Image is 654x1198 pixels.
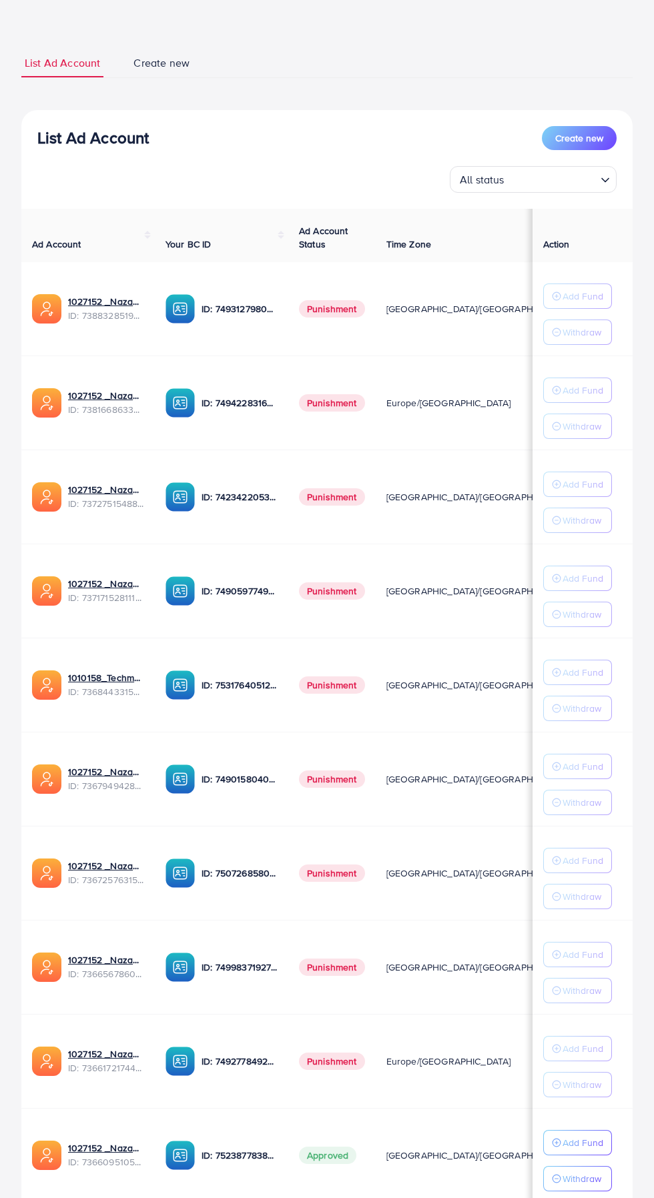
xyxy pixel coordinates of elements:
[68,765,144,778] a: 1027152 _Nazaagency_003
[166,858,195,888] img: ic-ba-acc.ded83a64.svg
[32,388,61,418] img: ic-ads-acc.e4c84228.svg
[166,1141,195,1170] img: ic-ba-acc.ded83a64.svg
[386,396,511,410] span: Europe/[GEOGRAPHIC_DATA]
[543,472,612,497] button: Add Fund
[32,953,61,982] img: ic-ads-acc.e4c84228.svg
[32,1047,61,1076] img: ic-ads-acc.e4c84228.svg
[166,953,195,982] img: ic-ba-acc.ded83a64.svg
[563,947,603,963] p: Add Fund
[68,779,144,792] span: ID: 7367949428067450896
[386,490,572,504] span: [GEOGRAPHIC_DATA]/[GEOGRAPHIC_DATA]
[563,512,601,528] p: Withdraw
[32,1141,61,1170] img: ic-ads-acc.e4c84228.svg
[563,888,601,905] p: Withdraw
[386,772,572,786] span: [GEOGRAPHIC_DATA]/[GEOGRAPHIC_DATA]
[68,953,144,967] a: 1027152 _Nazaagency_0051
[202,583,278,599] p: ID: 7490597749134508040
[563,1041,603,1057] p: Add Fund
[202,489,278,505] p: ID: 7423422053648285697
[299,488,365,506] span: Punishment
[68,1141,144,1155] a: 1027152 _Nazaagency_006
[543,378,612,403] button: Add Fund
[543,283,612,309] button: Add Fund
[202,301,278,317] p: ID: 7493127980932333584
[202,771,278,787] p: ID: 7490158040596217873
[543,237,570,251] span: Action
[299,224,348,251] span: Ad Account Status
[68,953,144,981] div: <span class='underline'>1027152 _Nazaagency_0051</span></br>7366567860828749825
[166,482,195,512] img: ic-ba-acc.ded83a64.svg
[166,1047,195,1076] img: ic-ba-acc.ded83a64.svg
[563,382,603,398] p: Add Fund
[32,482,61,512] img: ic-ads-acc.e4c84228.svg
[202,1053,278,1069] p: ID: 7492778492849930241
[68,967,144,981] span: ID: 7366567860828749825
[68,309,144,322] span: ID: 7388328519014645761
[68,1047,144,1061] a: 1027152 _Nazaagency_018
[450,166,617,193] div: Search for option
[299,959,365,976] span: Punishment
[563,288,603,304] p: Add Fund
[166,294,195,324] img: ic-ba-acc.ded83a64.svg
[32,858,61,888] img: ic-ads-acc.e4c84228.svg
[68,765,144,792] div: <span class='underline'>1027152 _Nazaagency_003</span></br>7367949428067450896
[386,866,572,880] span: [GEOGRAPHIC_DATA]/[GEOGRAPHIC_DATA]
[166,764,195,794] img: ic-ba-acc.ded83a64.svg
[202,1147,278,1163] p: ID: 7523877838957576209
[542,126,617,150] button: Create new
[386,237,431,251] span: Time Zone
[509,167,595,189] input: Search for option
[543,790,612,815] button: Withdraw
[563,476,603,492] p: Add Fund
[386,1055,511,1068] span: Europe/[GEOGRAPHIC_DATA]
[32,764,61,794] img: ic-ads-acc.e4c84228.svg
[68,1061,144,1075] span: ID: 7366172174454882305
[563,664,603,680] p: Add Fund
[543,978,612,1003] button: Withdraw
[68,1141,144,1169] div: <span class='underline'>1027152 _Nazaagency_006</span></br>7366095105679261697
[555,131,603,145] span: Create new
[32,237,81,251] span: Ad Account
[166,670,195,700] img: ic-ba-acc.ded83a64.svg
[543,1036,612,1061] button: Add Fund
[543,848,612,873] button: Add Fund
[543,320,612,345] button: Withdraw
[68,577,144,604] div: <span class='underline'>1027152 _Nazaagency_04</span></br>7371715281112170513
[563,1135,603,1151] p: Add Fund
[563,418,601,434] p: Withdraw
[299,394,365,412] span: Punishment
[166,388,195,418] img: ic-ba-acc.ded83a64.svg
[68,859,144,886] div: <span class='underline'>1027152 _Nazaagency_016</span></br>7367257631523782657
[68,497,144,510] span: ID: 7372751548805726224
[166,576,195,606] img: ic-ba-acc.ded83a64.svg
[202,959,278,975] p: ID: 7499837192777400321
[68,389,144,402] a: 1027152 _Nazaagency_023
[68,483,144,496] a: 1027152 _Nazaagency_007
[563,852,603,868] p: Add Fund
[68,577,144,590] a: 1027152 _Nazaagency_04
[563,606,601,622] p: Withdraw
[563,700,601,716] p: Withdraw
[563,758,603,774] p: Add Fund
[543,1130,612,1155] button: Add Fund
[299,1147,356,1164] span: Approved
[543,754,612,779] button: Add Fund
[68,685,144,698] span: ID: 7368443315504726017
[25,55,100,71] span: List Ad Account
[68,295,144,322] div: <span class='underline'>1027152 _Nazaagency_019</span></br>7388328519014645761
[68,1047,144,1075] div: <span class='underline'>1027152 _Nazaagency_018</span></br>7366172174454882305
[299,770,365,788] span: Punishment
[202,677,278,693] p: ID: 7531764051207716871
[543,1166,612,1191] button: Withdraw
[543,884,612,909] button: Withdraw
[37,128,149,147] h3: List Ad Account
[543,414,612,439] button: Withdraw
[68,403,144,416] span: ID: 7381668633665093648
[543,942,612,967] button: Add Fund
[299,300,365,318] span: Punishment
[68,671,144,698] div: <span class='underline'>1010158_Techmanistan pk acc_1715599413927</span></br>7368443315504726017
[68,591,144,604] span: ID: 7371715281112170513
[543,660,612,685] button: Add Fund
[386,961,572,974] span: [GEOGRAPHIC_DATA]/[GEOGRAPHIC_DATA]
[386,678,572,692] span: [GEOGRAPHIC_DATA]/[GEOGRAPHIC_DATA]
